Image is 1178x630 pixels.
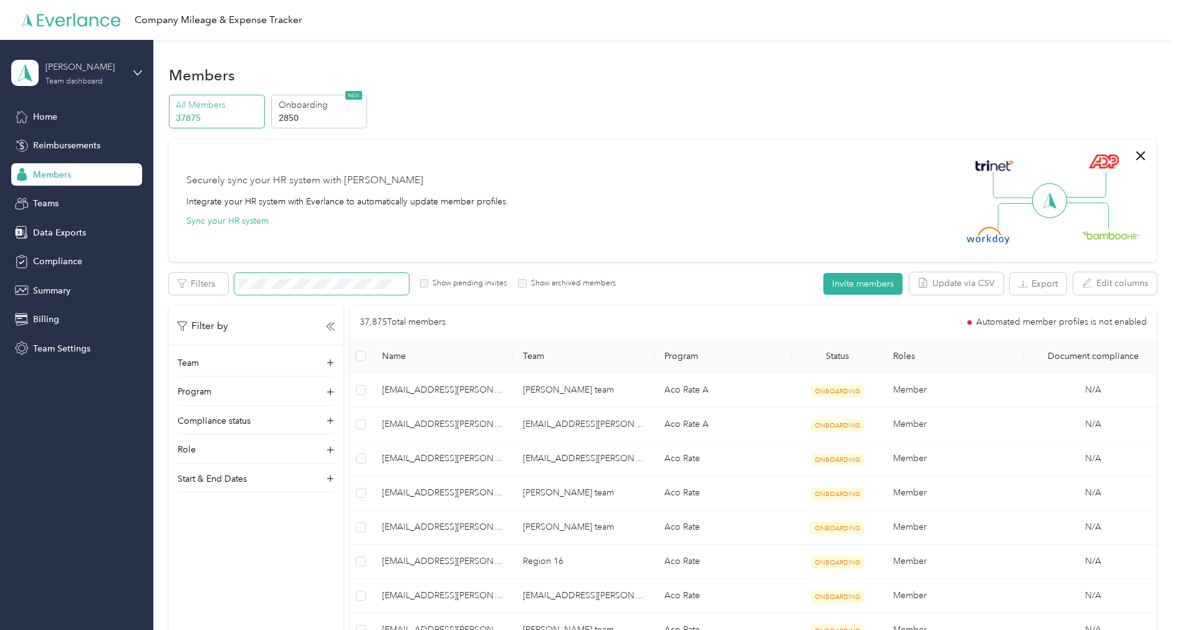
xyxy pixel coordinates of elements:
[883,408,1024,442] td: Member
[883,339,1024,373] th: Roles
[33,313,59,326] span: Billing
[513,339,654,373] th: Team
[382,351,503,361] span: Name
[967,227,1010,244] img: Workday
[527,278,616,289] label: Show archived members
[883,373,1024,408] td: Member
[178,318,228,334] p: Filter by
[1034,351,1152,361] div: Document compliance
[792,579,883,613] td: ONBOARDING
[1085,452,1101,465] span: N/A
[883,476,1024,510] td: Member
[810,453,864,466] span: ONBOARDING
[654,339,792,373] th: Program
[279,98,363,112] p: Onboarding
[810,590,864,603] span: ONBOARDING
[372,339,513,373] th: Name
[176,98,261,112] p: All Members
[1088,155,1119,169] img: ADP
[1085,383,1101,397] span: N/A
[33,284,70,297] span: Summary
[654,545,792,579] td: Aco Rate
[810,522,864,535] span: ONBOARDING
[810,384,864,398] span: ONBOARDING
[1108,560,1178,630] iframe: Everlance-gr Chat Button Frame
[345,91,362,100] span: NEW
[33,110,57,123] span: Home
[169,69,235,82] h1: Members
[1085,520,1101,534] span: N/A
[1010,273,1066,295] button: Export
[372,510,513,545] td: aanderson13@acosta.com
[186,195,509,208] div: Integrate your HR system with Everlance to automatically update member profiles.
[382,452,503,465] span: [EMAIL_ADDRESS][PERSON_NAME][DOMAIN_NAME]
[382,520,503,534] span: [EMAIL_ADDRESS][PERSON_NAME][DOMAIN_NAME]
[792,442,883,476] td: ONBOARDING
[883,579,1024,613] td: Member
[976,318,1147,327] span: Automated member profiles is not enabled
[382,555,503,568] span: [EMAIL_ADDRESS][PERSON_NAME][DOMAIN_NAME]
[792,510,883,545] td: ONBOARDING
[178,414,251,427] p: Compliance status
[428,278,507,289] label: Show pending invites
[33,255,82,268] span: Compliance
[513,442,654,476] td: bhogshire@acosta.com
[186,214,269,227] button: Sync your HR system
[883,442,1024,476] td: Member
[382,486,503,500] span: [EMAIL_ADDRESS][PERSON_NAME][DOMAIN_NAME]
[1073,272,1157,294] button: Edit columns
[513,579,654,613] td: llagos@acosta.com
[810,419,864,432] span: ONBOARDING
[513,545,654,579] td: Region 16
[382,418,503,431] span: [EMAIL_ADDRESS][PERSON_NAME][DOMAIN_NAME]
[176,112,261,125] p: 37875
[1085,589,1101,603] span: N/A
[372,579,513,613] td: aarroyo@acosta.com
[823,273,903,295] button: Invite members
[654,579,792,613] td: Aco Rate
[997,203,1041,229] img: Line Left Down
[372,442,513,476] td: aallen14@acosta.com
[1085,418,1101,431] span: N/A
[1063,172,1106,198] img: Line Right Up
[372,408,513,442] td: aallen12@acosta.com
[810,556,864,569] span: ONBOARDING
[45,60,123,74] div: [PERSON_NAME]
[360,315,446,329] p: 37,875 Total members
[178,472,247,485] p: Start & End Dates
[810,487,864,500] span: ONBOARDING
[654,476,792,510] td: Aco Rate
[1065,203,1109,229] img: Line Right Down
[792,545,883,579] td: ONBOARDING
[513,373,654,408] td: Amy Parks's team
[45,78,103,85] div: Team dashboard
[1085,486,1101,500] span: N/A
[972,157,1016,174] img: Trinet
[33,226,86,239] span: Data Exports
[372,545,513,579] td: aarmstrong5@acosta.com
[792,373,883,408] td: ONBOARDING
[33,139,100,152] span: Reimbursements
[178,356,199,370] p: Team
[33,342,90,355] span: Team Settings
[513,510,654,545] td: David Graves's team
[382,383,503,397] span: [EMAIL_ADDRESS][PERSON_NAME][DOMAIN_NAME]
[909,272,1003,294] button: Update via CSV
[654,510,792,545] td: Aco Rate
[792,476,883,510] td: ONBOARDING
[169,273,228,295] button: Filters
[372,373,513,408] td: aahmad@acosta.com
[654,442,792,476] td: Aco Rate
[883,510,1024,545] td: Member
[279,112,363,125] p: 2850
[993,172,1037,199] img: Line Left Up
[178,443,196,456] p: Role
[1085,555,1101,568] span: N/A
[33,197,59,210] span: Teams
[372,476,513,510] td: aanderson12@acosta.com
[513,408,654,442] td: rmendoza@acosta.com
[654,373,792,408] td: Aco Rate A
[883,545,1024,579] td: Member
[33,168,71,181] span: Members
[792,339,883,373] th: Status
